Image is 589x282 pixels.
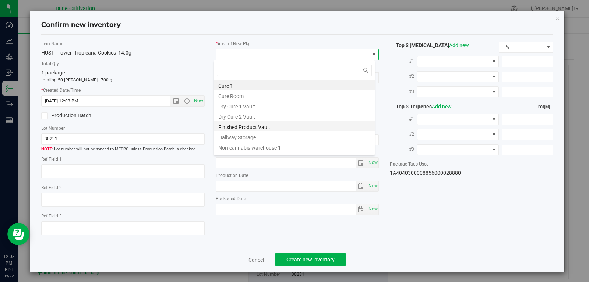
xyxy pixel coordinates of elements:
[390,104,452,109] span: Top 3 Terpenes
[180,98,193,104] span: Open the time view
[356,181,367,191] span: select
[366,204,378,215] span: select
[216,41,379,47] label: Area of New Pkg
[216,172,379,179] label: Production Date
[356,204,367,215] span: select
[41,20,121,30] h4: Confirm new inventory
[390,169,553,177] div: 1A4040300008856000028880
[41,49,205,57] div: HUST_Flower_Tropicana Cookies_14.0g
[275,253,346,266] button: Create new inventory
[41,156,205,163] label: Ref Field 1
[390,70,417,83] label: #2
[7,223,29,245] iframe: Resource center
[41,184,205,191] label: Ref Field 2
[41,146,205,153] span: Lot number will not be synced to METRC unless Production Batch is checked
[248,256,264,264] a: Cancel
[367,157,379,168] span: Set Current date
[170,98,182,104] span: Open the date view
[41,77,205,83] p: totaling 50 [PERSON_NAME] | 700 g
[538,104,553,109] span: mg/g
[41,70,65,76] span: 1 package
[432,104,452,109] a: Add new
[390,55,417,68] label: #1
[390,112,417,126] label: #1
[41,213,205,219] label: Ref Field 3
[390,85,417,98] label: #3
[41,87,205,94] label: Created Date/Time
[390,128,417,141] label: #2
[41,112,117,119] label: Production Batch
[41,41,205,47] label: Item Name
[286,257,335,262] span: Create new inventory
[449,42,469,48] a: Add new
[390,42,469,48] span: Top 3 [MEDICAL_DATA]
[192,95,205,106] span: Set Current date
[41,125,205,132] label: Lot Number
[390,143,417,156] label: #3
[499,42,544,52] span: %
[366,158,378,168] span: select
[367,181,379,191] span: Set Current date
[390,161,553,167] label: Package Tags Used
[216,195,379,202] label: Packaged Date
[41,60,205,67] label: Total Qty
[367,204,379,215] span: Set Current date
[366,181,378,191] span: select
[356,158,367,168] span: select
